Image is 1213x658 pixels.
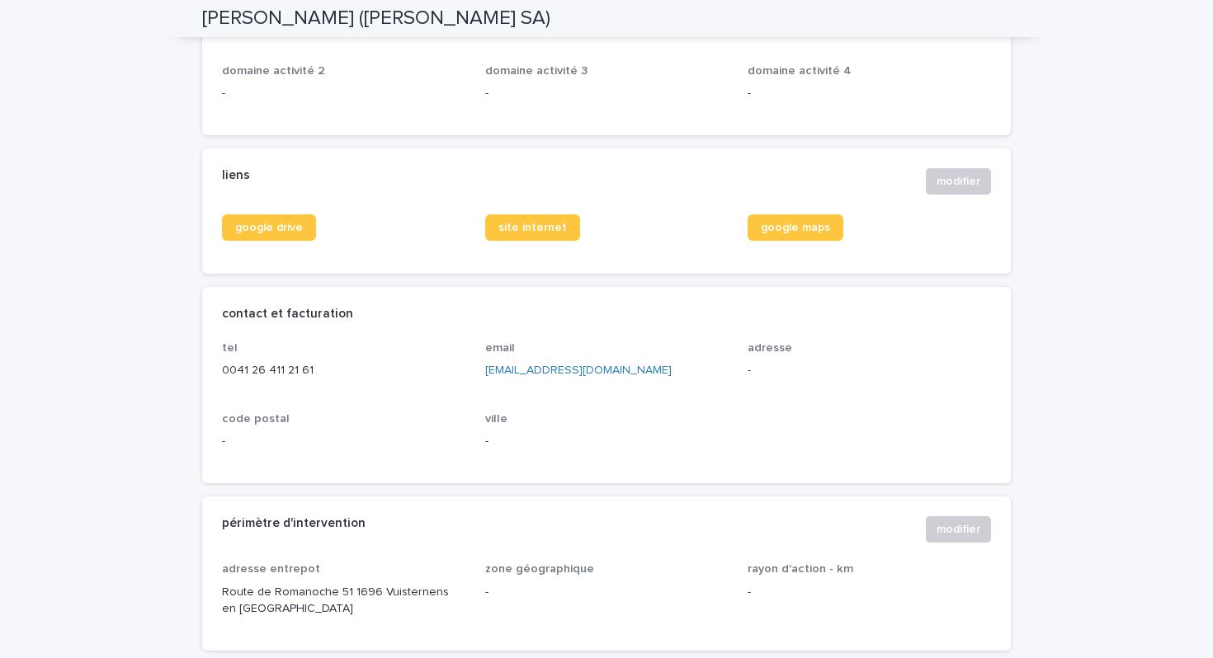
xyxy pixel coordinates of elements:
[485,65,588,77] span: domaine activité 3
[222,563,320,575] span: adresse entrepot
[222,85,465,102] p: -
[937,173,980,190] span: modifier
[222,342,238,354] span: tel
[485,342,515,354] span: email
[485,364,672,376] a: [EMAIL_ADDRESS][DOMAIN_NAME]
[222,362,465,379] p: 0041 26 411 21 61
[485,563,594,575] span: zone géographique
[761,222,830,233] span: google maps
[485,214,580,241] a: site internet
[485,413,507,425] span: ville
[222,307,353,322] h2: contact et facturation
[937,521,980,538] span: modifier
[222,433,465,450] p: -
[498,222,567,233] span: site internet
[485,584,729,601] p: -
[222,584,465,618] p: Route de Romanoche 51 1696 Vuisternens en [GEOGRAPHIC_DATA]
[222,168,250,183] h2: liens
[748,65,852,77] span: domaine activité 4
[748,85,991,102] p: -
[222,214,316,241] a: google drive
[748,362,991,379] p: -
[222,413,290,425] span: code postal
[748,563,853,575] span: rayon d'action - km
[926,168,991,195] button: modifier
[748,342,792,354] span: adresse
[926,516,991,543] button: modifier
[485,85,729,102] p: -
[222,65,325,77] span: domaine activité 2
[748,214,843,241] a: google maps
[485,433,729,450] p: -
[235,222,303,233] span: google drive
[222,516,366,531] h2: périmètre d'intervention
[748,584,991,601] p: -
[202,7,550,31] h2: [PERSON_NAME] ([PERSON_NAME] SA)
